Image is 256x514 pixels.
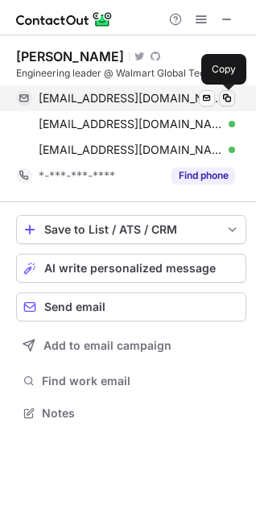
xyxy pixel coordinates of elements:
span: [EMAIL_ADDRESS][DOMAIN_NAME] [39,143,223,157]
button: Notes [16,402,246,425]
span: [EMAIL_ADDRESS][DOMAIN_NAME] [39,117,223,131]
div: Engineering leader @ Walmart Global Tech. [16,66,246,81]
div: Save to List / ATS / CRM [44,223,218,236]
button: Find work email [16,370,246,392]
span: Send email [44,301,105,313]
span: Find work email [42,374,240,388]
span: AI write personalized message [44,262,216,275]
div: [PERSON_NAME] [16,48,124,64]
button: Send email [16,292,246,321]
span: Add to email campaign [43,339,171,352]
button: save-profile-one-click [16,215,246,244]
span: Notes [42,406,240,421]
button: Add to email campaign [16,331,246,360]
button: Reveal Button [171,168,235,184]
span: [EMAIL_ADDRESS][DOMAIN_NAME] [39,91,223,106]
button: AI write personalized message [16,254,246,283]
img: ContactOut v5.3.10 [16,10,113,29]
